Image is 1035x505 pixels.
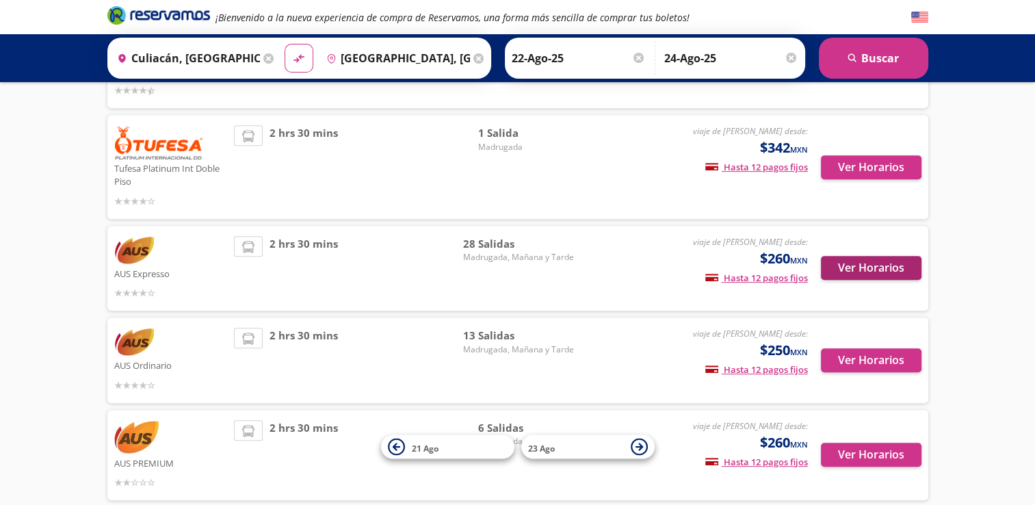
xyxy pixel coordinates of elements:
span: 2 hrs 30 mins [270,236,338,301]
small: MXN [790,347,808,357]
img: Tufesa Platinum Int Doble Piso [114,125,203,159]
p: AUS PREMIUM [114,454,228,471]
span: 2 hrs 30 mins [270,328,338,393]
img: AUS PREMIUM [114,420,160,454]
p: Tufesa Platinum Int Doble Piso [114,159,228,189]
em: viaje de [PERSON_NAME] desde: [693,125,808,137]
em: viaje de [PERSON_NAME] desde: [693,328,808,339]
em: ¡Bienvenido a la nueva experiencia de compra de Reservamos, una forma más sencilla de comprar tus... [215,11,690,24]
span: 2 hrs 30 mins [270,420,338,491]
span: 1 Salida [478,125,574,141]
span: $250 [760,340,808,361]
small: MXN [790,439,808,450]
p: AUS Ordinario [114,357,228,373]
p: AUS Expresso [114,265,228,281]
em: viaje de [PERSON_NAME] desde: [693,236,808,248]
em: viaje de [PERSON_NAME] desde: [693,420,808,432]
input: Elegir Fecha [512,41,646,75]
input: Opcional [664,41,798,75]
input: Buscar Origen [112,41,261,75]
img: AUS Expresso [114,236,154,265]
button: English [911,9,928,26]
button: 21 Ago [381,435,514,459]
span: $260 [760,248,808,269]
button: Ver Horarios [821,348,921,372]
span: Hasta 12 pagos fijos [705,161,808,173]
button: Ver Horarios [821,443,921,467]
i: Brand Logo [107,5,210,25]
span: 23 Ago [528,442,555,454]
span: Madrugada [478,141,574,153]
button: Ver Horarios [821,256,921,280]
span: Hasta 12 pagos fijos [705,456,808,468]
span: $260 [760,432,808,453]
button: Ver Horarios [821,155,921,179]
span: Madrugada, Mañana y Tarde [463,344,574,356]
button: Buscar [819,38,928,79]
span: 13 Salidas [463,328,574,344]
button: 23 Ago [521,435,655,459]
span: 6 Salidas [478,420,574,436]
input: Buscar Destino [321,41,470,75]
span: 21 Ago [412,442,438,454]
span: 2 hrs 30 mins [270,125,338,208]
small: MXN [790,255,808,266]
a: Brand Logo [107,5,210,29]
span: Hasta 12 pagos fijos [705,272,808,284]
span: 28 Salidas [463,236,574,252]
span: Hasta 12 pagos fijos [705,363,808,376]
img: AUS Ordinario [114,328,154,357]
small: MXN [790,144,808,155]
span: Madrugada, Mañana y Tarde [463,251,574,263]
span: $342 [760,138,808,158]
